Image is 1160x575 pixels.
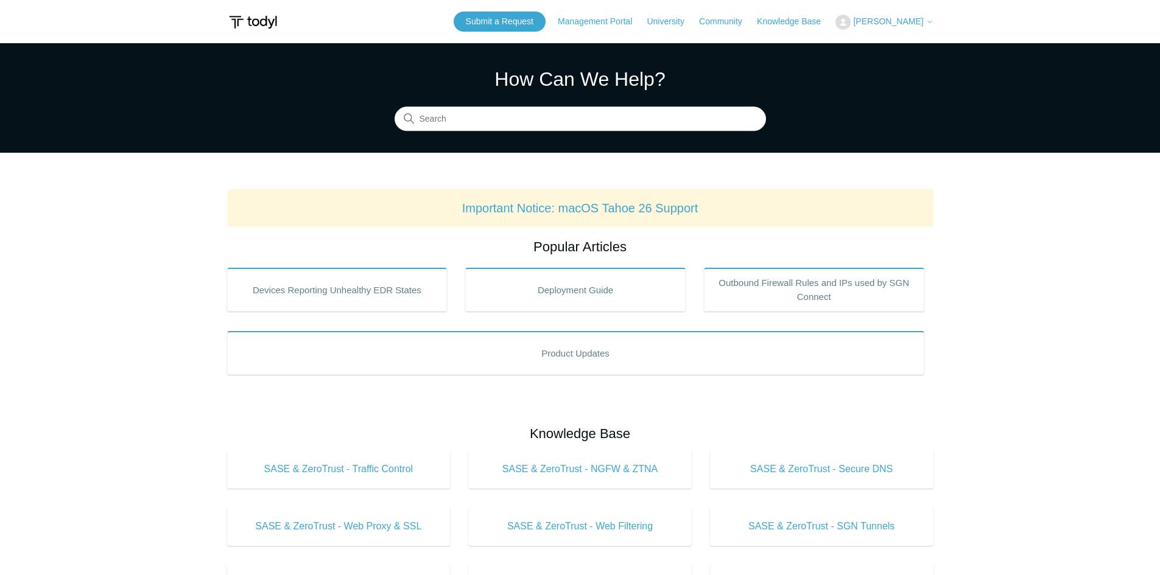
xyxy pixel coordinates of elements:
a: Deployment Guide [465,268,686,312]
span: SASE & ZeroTrust - Traffic Control [245,462,432,476]
img: Todyl Support Center Help Center home page [227,11,279,33]
a: Knowledge Base [757,15,833,28]
a: Devices Reporting Unhealthy EDR States [227,268,448,312]
a: SASE & ZeroTrust - NGFW & ZTNA [468,450,692,489]
a: SASE & ZeroTrust - Traffic Control [227,450,451,489]
a: University [647,15,696,28]
a: SASE & ZeroTrust - Secure DNS [710,450,933,489]
a: Submit a Request [454,12,546,32]
h2: Popular Articles [227,237,933,257]
span: SASE & ZeroTrust - SGN Tunnels [728,519,915,534]
a: Important Notice: macOS Tahoe 26 Support [462,201,698,215]
span: [PERSON_NAME] [853,16,923,26]
h1: How Can We Help? [395,64,766,94]
a: Community [699,15,754,28]
a: Outbound Firewall Rules and IPs used by SGN Connect [704,268,924,312]
a: SASE & ZeroTrust - Web Filtering [468,507,692,546]
a: Product Updates [227,331,924,375]
span: SASE & ZeroTrust - Web Filtering [487,519,673,534]
a: SASE & ZeroTrust - Web Proxy & SSL [227,507,451,546]
span: SASE & ZeroTrust - Secure DNS [728,462,915,476]
span: SASE & ZeroTrust - NGFW & ZTNA [487,462,673,476]
button: [PERSON_NAME] [835,15,933,30]
h2: Knowledge Base [227,423,933,444]
input: Search [395,107,766,131]
a: SASE & ZeroTrust - SGN Tunnels [710,507,933,546]
span: SASE & ZeroTrust - Web Proxy & SSL [245,519,432,534]
a: Management Portal [558,15,644,28]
